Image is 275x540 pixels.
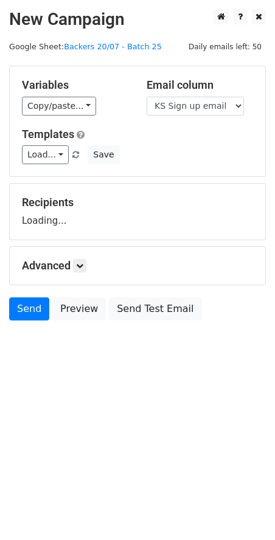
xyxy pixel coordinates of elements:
[184,40,266,54] span: Daily emails left: 50
[22,259,253,272] h5: Advanced
[22,145,69,164] a: Load...
[9,297,49,320] a: Send
[22,97,96,116] a: Copy/paste...
[22,78,128,92] h5: Variables
[52,297,106,320] a: Preview
[147,78,253,92] h5: Email column
[22,196,253,227] div: Loading...
[22,128,74,140] a: Templates
[22,196,253,209] h5: Recipients
[184,42,266,51] a: Daily emails left: 50
[88,145,119,164] button: Save
[9,42,162,51] small: Google Sheet:
[9,9,266,30] h2: New Campaign
[109,297,201,320] a: Send Test Email
[64,42,162,51] a: Backers 20/07 - Batch 25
